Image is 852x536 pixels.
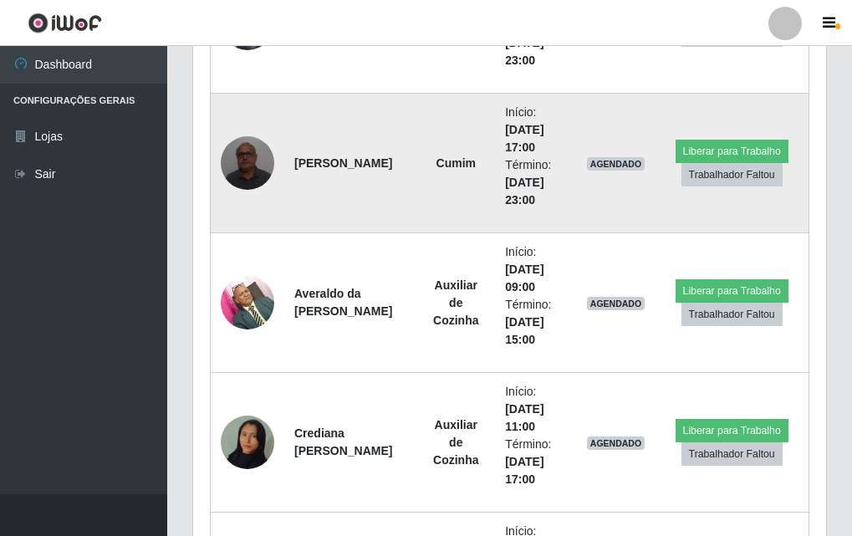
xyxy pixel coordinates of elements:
time: [DATE] 17:00 [505,123,543,154]
span: AGENDADO [587,157,645,171]
img: 1755289367859.jpeg [221,395,274,490]
time: [DATE] 15:00 [505,315,543,346]
strong: Auxiliar de Cozinha [433,278,478,327]
time: [DATE] 09:00 [505,263,543,294]
strong: Cumim [436,156,476,170]
time: [DATE] 23:00 [505,176,543,207]
button: Liberar para Trabalho [676,279,788,303]
button: Trabalhador Faltou [681,303,783,326]
li: Início: [505,383,566,436]
button: Trabalhador Faltou [681,442,783,466]
li: Término: [505,436,566,488]
li: Término: [505,156,566,209]
img: 1696633229263.jpeg [221,127,274,198]
strong: Averaldo da [PERSON_NAME] [294,287,392,318]
strong: Crediana [PERSON_NAME] [294,426,392,457]
time: [DATE] 11:00 [505,402,543,433]
img: CoreUI Logo [28,13,102,33]
button: Trabalhador Faltou [681,163,783,186]
strong: Auxiliar de Cozinha [433,418,478,467]
li: Início: [505,104,566,156]
span: AGENDADO [587,436,645,450]
time: [DATE] 17:00 [505,455,543,486]
li: Término: [505,296,566,349]
img: 1697117733428.jpeg [221,267,274,338]
li: Início: [505,243,566,296]
strong: [PERSON_NAME] [294,156,392,170]
span: AGENDADO [587,297,645,310]
button: Liberar para Trabalho [676,419,788,442]
button: Liberar para Trabalho [676,140,788,163]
